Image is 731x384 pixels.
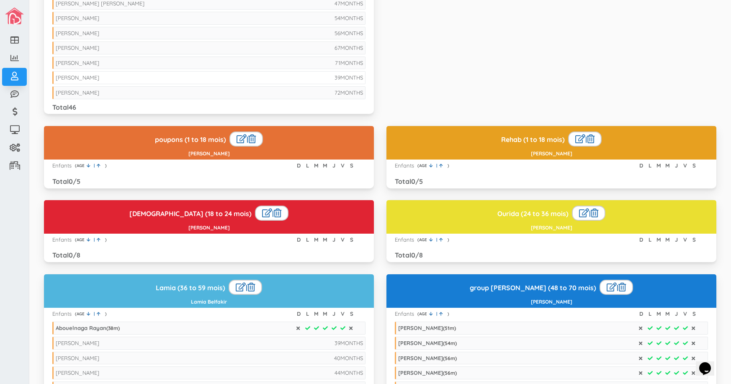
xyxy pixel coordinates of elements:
[443,355,457,361] span: ( m)
[92,311,97,317] span: |
[335,340,340,346] span: 39
[638,162,644,170] div: D
[673,236,680,244] div: J
[398,325,456,331] div: [PERSON_NAME]
[691,162,697,170] div: S
[322,162,328,170] div: M
[395,310,414,318] div: Enfants
[417,237,419,243] span: (
[296,162,302,170] div: D
[52,236,72,244] div: Enfants
[56,59,99,66] div: [PERSON_NAME]
[656,236,662,244] div: M
[296,236,302,244] div: D
[691,236,697,244] div: S
[348,310,355,318] div: S
[77,311,87,317] span: AGE
[390,131,713,147] h3: Rehab (1 to 18 mois)
[56,325,120,331] div: Abouelnaga Rayan
[340,30,363,36] span: MONTHS
[419,311,429,317] span: AGE
[108,325,113,331] span: 38
[229,280,262,295] div: |
[682,236,688,244] div: V
[52,162,72,170] div: Enfants
[664,236,671,244] div: M
[398,369,457,376] div: [PERSON_NAME]
[47,206,371,221] h3: [DEMOGRAPHIC_DATA] (18 to 24 mois)
[656,310,662,318] div: M
[638,310,644,318] div: D
[47,151,371,156] h5: [PERSON_NAME]
[417,163,419,169] span: (
[52,252,80,259] h3: Total /8
[395,162,414,170] div: Enfants
[75,237,77,243] span: (
[52,310,72,318] div: Enfants
[340,355,363,361] span: MONTHS
[322,310,328,318] div: M
[656,162,662,170] div: M
[696,350,723,376] iframe: chat widget
[56,369,99,376] div: [PERSON_NAME]
[335,44,340,51] span: 67
[335,59,340,66] span: 71
[390,225,713,230] h5: [PERSON_NAME]
[448,237,449,243] span: )
[398,355,457,361] div: [PERSON_NAME]
[69,177,73,186] span: 0
[340,15,363,21] span: MONTHS
[434,311,439,317] span: |
[443,340,457,346] span: ( m)
[443,370,457,376] span: ( m)
[77,237,87,243] span: AGE
[313,236,319,244] div: M
[340,310,346,318] div: V
[69,251,73,259] span: 0
[411,251,415,259] span: 0
[429,237,439,243] a: |
[56,15,99,21] div: [PERSON_NAME]
[395,252,423,259] h3: Total /8
[340,74,363,81] span: MONTHS
[331,236,337,244] div: J
[673,162,680,170] div: J
[92,237,97,242] span: |
[390,299,713,304] h5: [PERSON_NAME]
[105,311,107,317] span: )
[92,163,97,168] span: |
[56,89,99,96] div: [PERSON_NAME]
[340,162,346,170] div: V
[429,311,439,317] a: |
[340,340,363,346] span: MONTHS
[390,151,713,156] h5: [PERSON_NAME]
[398,340,457,346] div: [PERSON_NAME]
[434,237,439,242] span: |
[56,74,99,81] div: [PERSON_NAME]
[331,162,337,170] div: J
[647,236,653,244] div: L
[445,340,450,346] span: 54
[340,236,346,244] div: V
[664,310,671,318] div: M
[335,89,340,96] span: 72
[390,206,713,221] h3: Ourida (24 to 36 mois)
[638,236,644,244] div: D
[229,131,263,147] div: |
[304,236,311,244] div: L
[445,325,450,331] span: 51
[647,310,653,318] div: L
[335,15,340,21] span: 54
[340,89,363,96] span: MONTHS
[313,162,319,170] div: M
[448,163,449,169] span: )
[296,310,302,318] div: D
[600,280,633,295] div: |
[691,310,697,318] div: S
[443,325,456,331] span: ( m)
[56,355,99,361] div: [PERSON_NAME]
[304,162,311,170] div: L
[331,310,337,318] div: J
[255,206,288,221] div: |
[673,310,680,318] div: J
